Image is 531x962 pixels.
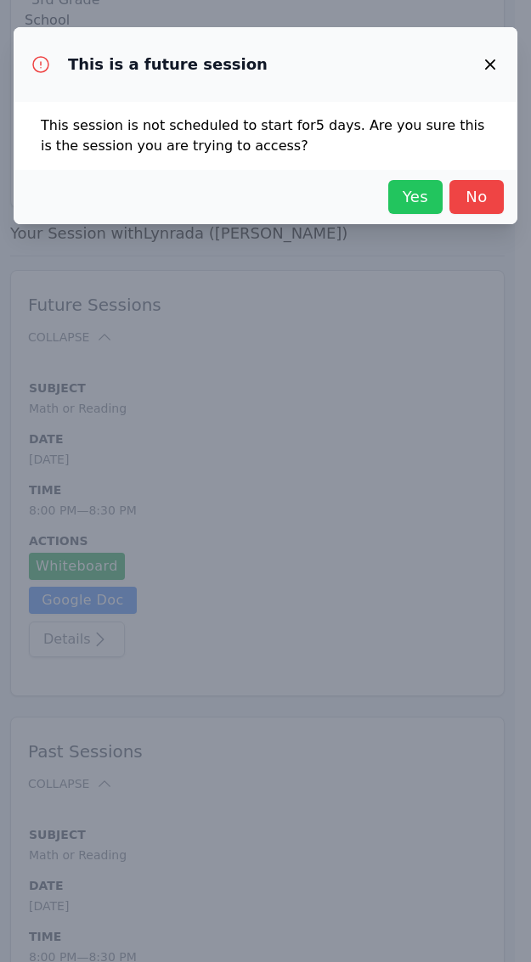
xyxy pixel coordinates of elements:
[397,185,434,209] span: Yes
[388,180,443,214] button: Yes
[41,115,490,156] p: This session is not scheduled to start for 5 days . Are you sure this is the session you are tryi...
[68,54,268,75] h3: This is a future session
[458,185,495,209] span: No
[449,180,504,214] button: No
